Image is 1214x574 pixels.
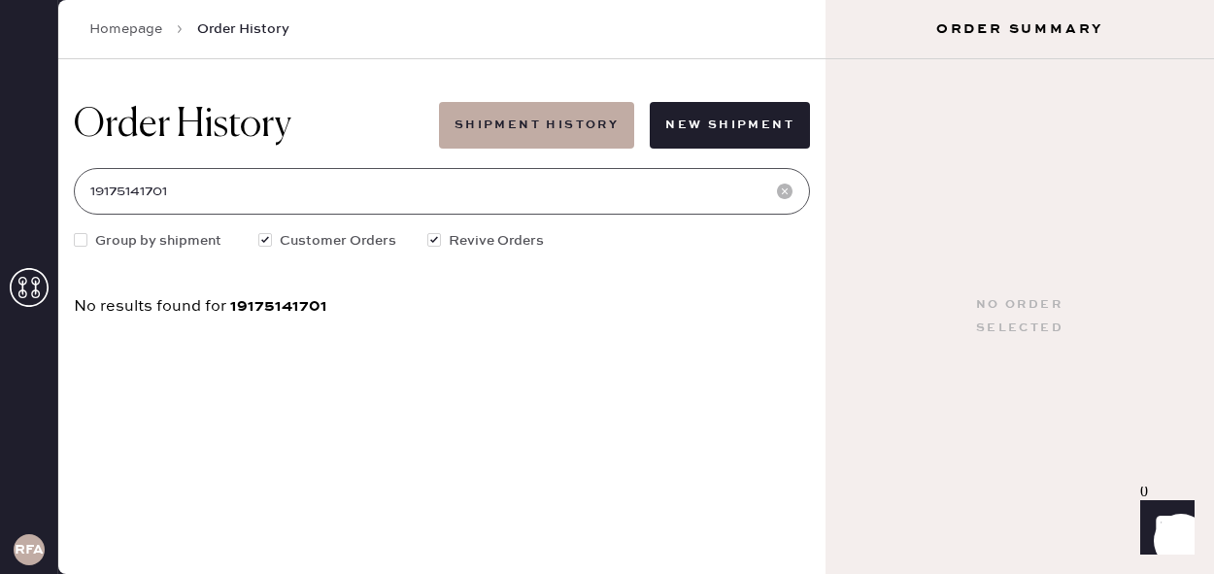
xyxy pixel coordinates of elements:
h1: Order History [74,102,291,149]
button: Shipment History [439,102,634,149]
div: No order selected [976,293,1063,340]
h3: RFA [15,543,44,557]
span: Customer Orders [280,230,396,252]
h3: Order Summary [826,19,1214,39]
span: Order History [197,19,289,39]
button: New Shipment [650,102,810,149]
iframe: Front Chat [1122,487,1205,570]
span: Revive Orders [449,230,544,252]
input: Search by order number, customer name, email or phone number [74,168,810,215]
a: Homepage [89,19,162,39]
div: No results found for [74,298,810,315]
span: 19175141701 [230,296,327,316]
span: Group by shipment [95,230,221,252]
